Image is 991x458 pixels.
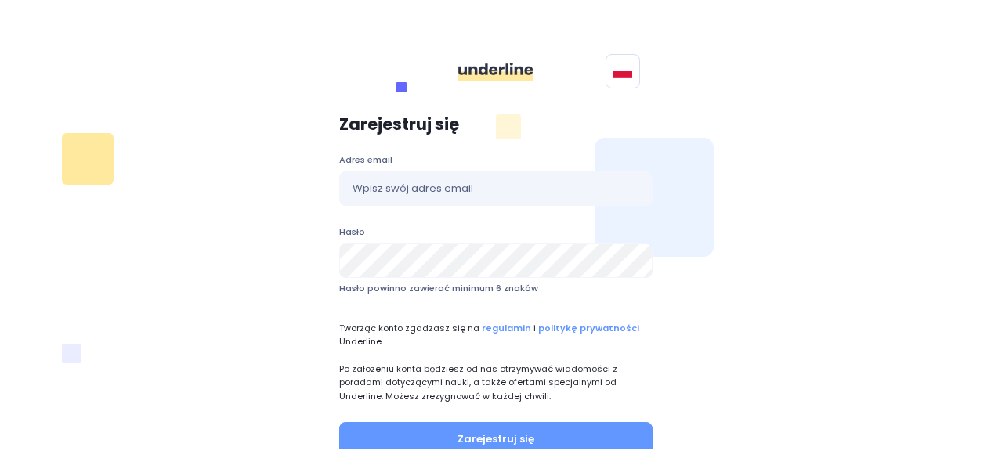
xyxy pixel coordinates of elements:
[613,65,632,78] img: svg+xml;base64,PHN2ZyB4bWxucz0iaHR0cDovL3d3dy53My5vcmcvMjAwMC9zdmciIGlkPSJGbGFnIG9mIFBvbGFuZCIgdm...
[538,322,639,334] a: politykę prywatności
[339,115,653,134] p: Zarejestruj się
[339,171,653,206] input: Wpisz swój adres email
[339,153,653,168] label: Adres email
[339,282,538,294] span: Hasło powinno zawierać minimum 6 znaków
[339,422,653,456] button: Zarejestruj się
[339,322,653,348] span: Tworząc konto zgadzasz się na i Underline
[479,322,531,334] a: regulamin
[339,225,653,240] label: Hasło
[458,63,533,81] img: ddgMu+Zv+CXDCfumCWfsmuPlDdRfDDxAd9LAAAAAAElFTkSuQmCC
[339,362,653,402] p: Po założeniu konta będziesz od nas otrzymywać wiadomości z poradami dotyczącymi nauki, a także of...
